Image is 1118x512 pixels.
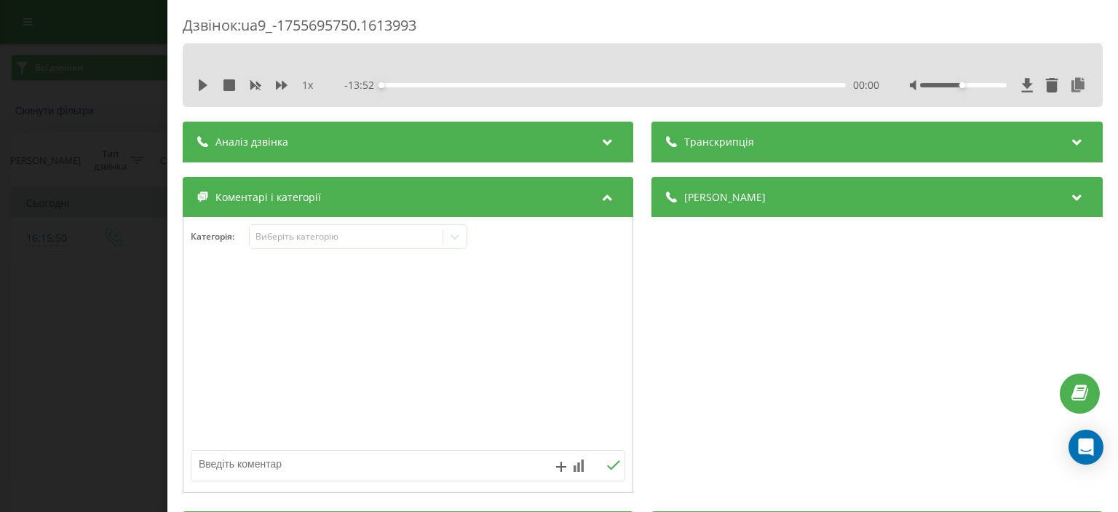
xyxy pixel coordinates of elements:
[191,232,249,242] h4: Категорія :
[685,135,755,149] span: Транскрипція
[959,82,965,88] div: Accessibility label
[853,78,879,92] span: 00:00
[302,78,313,92] span: 1 x
[215,135,288,149] span: Аналіз дзвінка
[215,190,321,205] span: Коментарі і категорії
[345,78,382,92] span: - 13:52
[685,190,766,205] span: [PERSON_NAME]
[1069,430,1103,465] div: Open Intercom Messenger
[183,15,1103,44] div: Дзвінок : ua9_-1755695750.1613993
[379,82,385,88] div: Accessibility label
[255,231,437,243] div: Виберіть категорію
